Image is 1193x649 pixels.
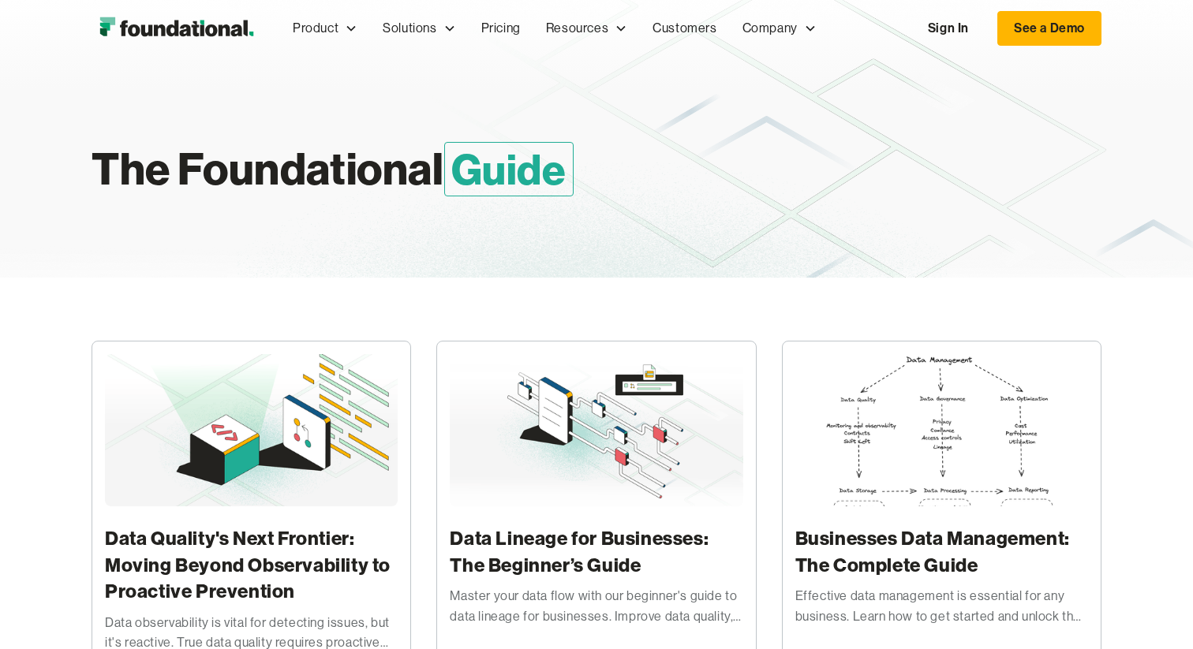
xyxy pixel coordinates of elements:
[105,525,398,605] h3: Data Quality's Next Frontier: Moving Beyond Observability to Proactive Prevention
[92,136,753,202] h1: The Foundational
[912,12,985,45] a: Sign In
[533,2,640,54] div: Resources
[640,2,729,54] a: Customers
[730,2,829,54] div: Company
[293,18,338,39] div: Product
[795,525,1088,578] h3: Businesses Data Management: The Complete Guide
[469,2,533,54] a: Pricing
[370,2,468,54] div: Solutions
[92,13,261,44] img: Foundational Logo
[795,586,1088,626] div: Effective data management is essential for any business. Learn how to get started and unlock the ...
[742,18,798,39] div: Company
[383,18,436,39] div: Solutions
[444,142,574,196] span: Guide
[997,11,1101,46] a: See a Demo
[450,525,742,578] h3: Data Lineage for Businesses: The Beginner’s Guide
[450,586,742,626] div: Master your data flow with our beginner's guide to data lineage for businesses. Improve data qual...
[280,2,370,54] div: Product
[546,18,608,39] div: Resources
[92,13,261,44] a: home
